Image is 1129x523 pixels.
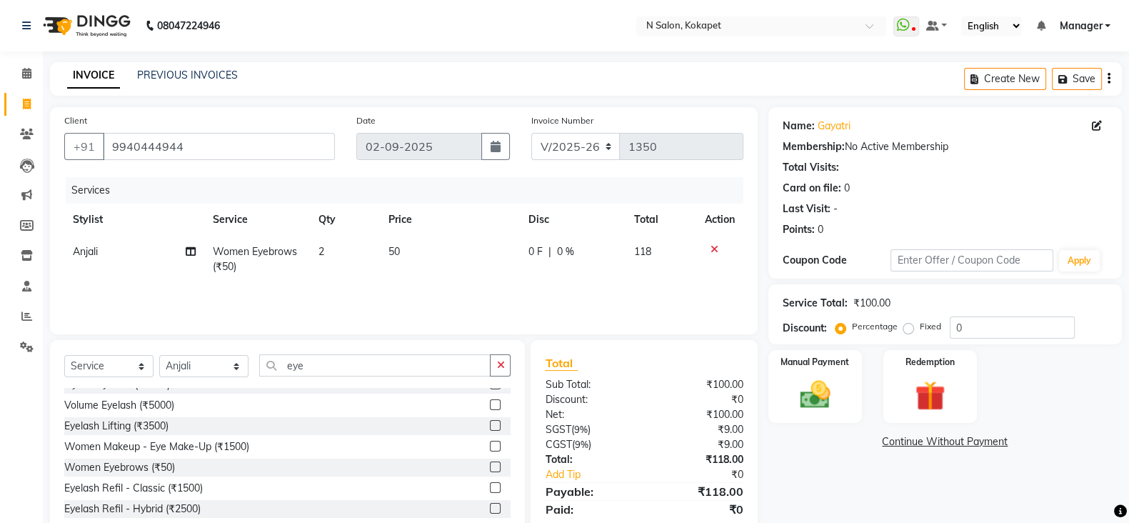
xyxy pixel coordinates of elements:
button: Create New [964,68,1046,90]
div: Women Makeup - Eye Make-Up (₹1500) [64,439,249,454]
button: Save [1052,68,1102,90]
label: Invoice Number [531,114,593,127]
span: 0 F [528,244,543,259]
span: 118 [634,245,651,258]
span: 50 [388,245,400,258]
div: Eyelash Lifting (₹3500) [64,419,169,434]
span: CGST [545,438,571,451]
label: Fixed [920,320,941,333]
th: Price [380,204,520,236]
input: Search or Scan [259,354,491,377]
div: Points: [783,222,815,237]
div: Total Visits: [783,160,839,175]
div: Eyelash Refil - Classic (₹1500) [64,481,203,496]
label: Date [356,114,376,127]
span: | [548,244,551,259]
span: Total [545,356,578,371]
div: Net: [534,407,644,422]
div: Discount: [534,392,644,407]
div: Payable: [534,483,644,500]
b: 08047224946 [157,6,220,46]
span: Manager [1059,19,1102,34]
th: Disc [520,204,626,236]
input: Search by Name/Mobile/Email/Code [103,133,335,160]
div: Total: [534,452,644,467]
label: Client [64,114,87,127]
div: Sub Total: [534,377,644,392]
div: ₹100.00 [853,296,890,311]
div: ₹118.00 [644,483,754,500]
div: ₹100.00 [644,407,754,422]
div: ₹0 [644,392,754,407]
div: ₹0 [663,467,754,482]
span: 2 [318,245,324,258]
div: 0 [818,222,823,237]
img: logo [36,6,134,46]
button: Apply [1059,250,1100,272]
th: Service [204,204,310,236]
span: 9% [573,424,587,435]
th: Total [626,204,696,236]
label: Percentage [852,320,898,333]
div: ₹100.00 [644,377,754,392]
div: Card on file: [783,181,841,196]
div: ₹0 [644,501,754,518]
div: Name: [783,119,815,134]
div: No Active Membership [783,139,1108,154]
span: 0 % [557,244,574,259]
a: INVOICE [67,63,120,89]
div: Last Visit: [783,201,831,216]
label: Redemption [905,356,955,369]
div: Eyelash Refil - Hybrid (₹2500) [64,502,201,517]
img: _cash.svg [791,377,839,412]
span: 9% [574,439,588,450]
img: _gift.svg [905,377,954,414]
a: Add Tip [534,467,662,482]
div: 0 [844,181,850,196]
div: Services [66,177,754,204]
div: ( ) [534,422,644,437]
th: Stylist [64,204,204,236]
div: ( ) [534,437,644,452]
div: Women Eyebrows (₹50) [64,460,175,475]
div: Discount: [783,321,827,336]
input: Enter Offer / Coupon Code [890,249,1053,272]
div: ₹9.00 [644,437,754,452]
span: Anjali [73,245,98,258]
div: Coupon Code [783,253,891,268]
span: SGST [545,423,571,436]
span: Women Eyebrows (₹50) [213,245,297,273]
a: Gayatri [818,119,850,134]
label: Manual Payment [781,356,849,369]
div: Volume Eyelash (₹5000) [64,398,174,413]
th: Qty [310,204,381,236]
div: ₹118.00 [644,452,754,467]
div: - [833,201,838,216]
div: Paid: [534,501,644,518]
div: Membership: [783,139,845,154]
button: +91 [64,133,104,160]
a: Continue Without Payment [771,434,1119,449]
th: Action [696,204,743,236]
div: ₹9.00 [644,422,754,437]
a: PREVIOUS INVOICES [137,69,238,81]
div: Service Total: [783,296,848,311]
